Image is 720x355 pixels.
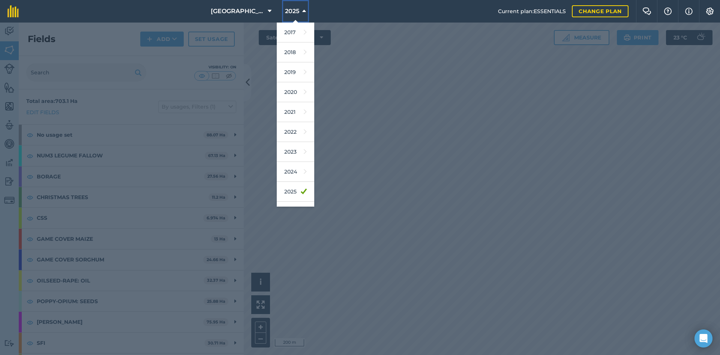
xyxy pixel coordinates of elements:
[277,122,314,142] a: 2022
[277,142,314,162] a: 2023
[7,5,19,17] img: fieldmargin Logo
[685,7,693,16] img: svg+xml;base64,PHN2ZyB4bWxucz0iaHR0cDovL3d3dy53My5vcmcvMjAwMC9zdmciIHdpZHRoPSIxNyIgaGVpZ2h0PSIxNy...
[277,23,314,42] a: 2017
[572,5,628,17] a: Change plan
[663,8,672,15] img: A question mark icon
[498,7,566,15] span: Current plan : ESSENTIALS
[277,62,314,82] a: 2019
[277,82,314,102] a: 2020
[705,8,714,15] img: A cog icon
[277,202,314,222] a: 2026
[277,182,314,202] a: 2025
[277,162,314,182] a: 2024
[694,329,712,347] div: Open Intercom Messenger
[211,7,265,16] span: [GEOGRAPHIC_DATA]
[642,8,651,15] img: Two speech bubbles overlapping with the left bubble in the forefront
[285,7,299,16] span: 2025
[277,42,314,62] a: 2018
[277,102,314,122] a: 2021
